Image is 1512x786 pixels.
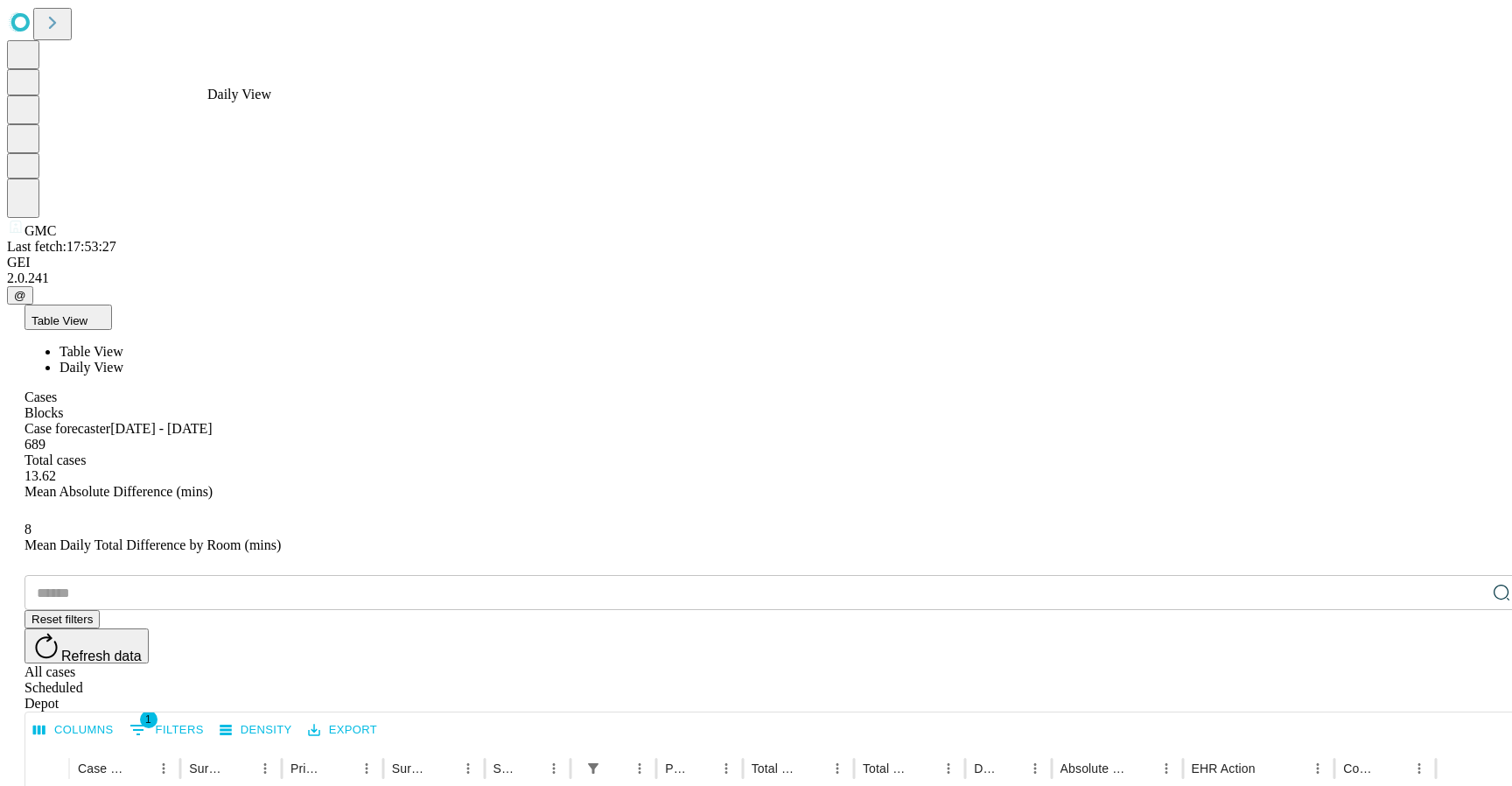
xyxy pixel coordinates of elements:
button: Sort [1257,756,1282,781]
div: Total Predicted Duration [863,761,910,775]
span: Case forecaster [24,421,110,436]
button: Menu [542,756,566,781]
button: Menu [1154,756,1179,781]
span: 8 [24,522,31,537]
span: Mean Daily Total Difference by Room (mins) [24,537,281,552]
span: Table View [59,344,123,359]
button: @ [7,286,33,305]
div: Predicted In Room Duration [665,761,687,775]
button: Table View [24,305,112,330]
div: EHR Action [1192,761,1256,775]
button: Select columns [29,717,118,744]
div: 1 active filter [581,756,605,781]
span: 689 [24,437,45,452]
button: Sort [998,756,1023,781]
span: @ [14,289,26,302]
div: Primary Service [290,761,328,775]
button: Menu [1023,756,1047,781]
span: Last fetch: 17:53:27 [7,239,116,254]
div: Surgery Date [493,761,515,775]
button: Menu [936,756,961,781]
div: Surgeon Name [189,761,227,775]
span: 13.62 [24,468,56,483]
button: Menu [825,756,850,781]
button: Sort [1130,756,1154,781]
div: 2.0.241 [7,270,1505,286]
span: Mean Absolute Difference (mins) [24,484,213,499]
button: Menu [354,756,379,781]
button: Menu [714,756,738,781]
span: Reset filters [31,613,93,626]
button: Sort [330,756,354,781]
button: Menu [1305,756,1330,781]
button: Menu [151,756,176,781]
button: Menu [253,756,277,781]
button: Sort [912,756,936,781]
button: Sort [1382,756,1407,781]
span: [DATE] - [DATE] [110,421,212,436]
button: Menu [1407,756,1431,781]
span: Refresh data [61,649,142,663]
button: Show filters [581,756,605,781]
button: Sort [689,756,714,781]
span: Daily View [59,360,123,375]
button: Refresh data [24,628,149,663]
span: Total cases [24,453,86,467]
button: Density [215,717,297,744]
div: Daily View [207,87,271,102]
div: Surgery Name [392,761,430,775]
button: Menu [627,756,652,781]
button: Reset filters [24,610,100,628]
div: Difference [974,761,996,775]
div: Case Epic Id [78,761,125,775]
button: Sort [127,756,151,781]
div: GEI [7,255,1505,270]
div: Total Scheduled Duration [752,761,799,775]
button: Menu [456,756,480,781]
span: 1 [140,711,157,728]
button: Sort [431,756,456,781]
button: Sort [517,756,542,781]
button: Sort [801,756,825,781]
button: Show filters [125,716,208,744]
span: Table View [31,314,87,327]
button: Sort [607,756,632,781]
button: Sort [228,756,253,781]
button: Export [304,717,381,744]
div: Absolute Difference [1060,761,1128,775]
span: GMC [24,223,56,238]
div: Comments [1343,761,1381,775]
